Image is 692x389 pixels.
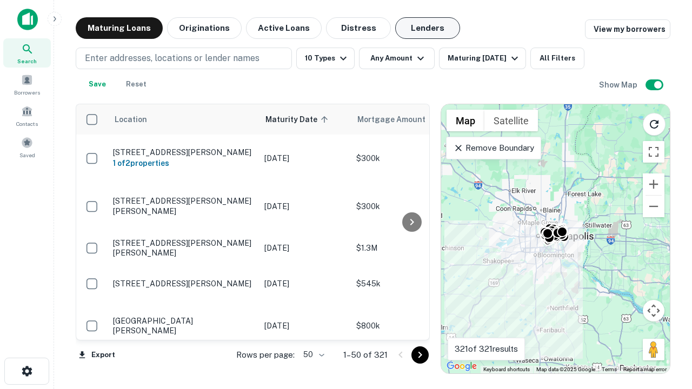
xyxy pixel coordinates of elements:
span: Mortgage Amount [357,113,440,126]
button: Lenders [395,17,460,39]
button: Reset [119,73,154,95]
p: Rows per page: [236,348,295,361]
th: Mortgage Amount [351,104,470,135]
img: Google [444,359,480,373]
iframe: Chat Widget [638,303,692,354]
p: Enter addresses, locations or lender names [85,52,259,65]
button: Zoom out [643,196,664,217]
button: Save your search to get updates of matches that match your search criteria. [80,73,115,95]
span: Contacts [16,119,38,128]
span: Search [17,57,37,65]
a: Saved [3,132,51,162]
p: [DATE] [264,200,345,212]
button: Keyboard shortcuts [483,366,530,373]
button: 10 Types [296,48,355,69]
button: Show street map [447,110,484,131]
p: 1–50 of 321 [343,348,388,361]
button: Reload search area [643,113,666,136]
a: View my borrowers [585,19,670,39]
p: $300k [356,200,464,212]
p: [STREET_ADDRESS][PERSON_NAME] [113,279,254,289]
p: $300k [356,152,464,164]
div: 50 [299,347,326,363]
p: [DATE] [264,152,345,164]
p: Remove Boundary [453,142,534,155]
p: [DATE] [264,242,345,254]
a: Report a map error [623,366,667,372]
button: Any Amount [359,48,435,69]
button: Maturing [DATE] [439,48,526,69]
a: Search [3,38,51,68]
img: capitalize-icon.png [17,9,38,30]
div: Maturing [DATE] [448,52,521,65]
h6: Show Map [599,79,639,91]
p: [GEOGRAPHIC_DATA][PERSON_NAME] [113,316,254,336]
a: Contacts [3,101,51,130]
button: Show satellite imagery [484,110,538,131]
span: Location [114,113,147,126]
p: [STREET_ADDRESS][PERSON_NAME][PERSON_NAME] [113,196,254,216]
button: Zoom in [643,173,664,195]
a: Terms (opens in new tab) [602,366,617,372]
button: Maturing Loans [76,17,163,39]
button: Export [76,347,118,363]
button: All Filters [530,48,584,69]
h6: 1 of 2 properties [113,157,254,169]
span: Map data ©2025 Google [536,366,595,372]
div: 0 0 [441,104,670,373]
p: [DATE] [264,320,345,332]
button: Distress [326,17,391,39]
p: $545k [356,278,464,290]
th: Maturity Date [259,104,351,135]
button: Enter addresses, locations or lender names [76,48,292,69]
span: Saved [19,151,35,159]
p: [STREET_ADDRESS][PERSON_NAME][PERSON_NAME] [113,238,254,258]
p: $800k [356,320,464,332]
p: [DATE] [264,278,345,290]
p: 321 of 321 results [455,343,518,356]
span: Maturity Date [265,113,331,126]
button: Toggle fullscreen view [643,141,664,163]
button: Active Loans [246,17,322,39]
p: [STREET_ADDRESS][PERSON_NAME] [113,147,254,157]
span: Borrowers [14,88,40,97]
th: Location [108,104,259,135]
a: Borrowers [3,70,51,99]
button: Map camera controls [643,300,664,321]
button: Originations [167,17,242,39]
a: Open this area in Google Maps (opens a new window) [444,359,480,373]
p: $1.3M [356,242,464,254]
button: Go to next page [411,346,429,364]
